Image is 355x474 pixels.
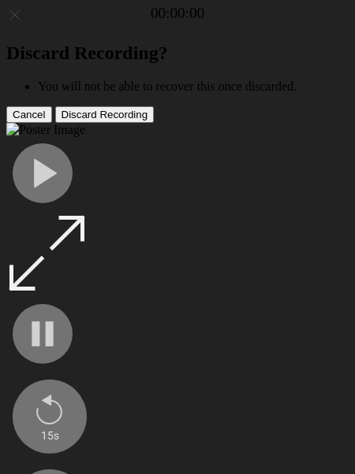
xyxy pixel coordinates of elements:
[6,43,349,64] h2: Discard Recording?
[6,123,85,137] img: Poster Image
[38,80,349,94] li: You will not be able to recover this once discarded.
[151,5,204,22] a: 00:00:00
[6,106,52,123] button: Cancel
[55,106,155,123] button: Discard Recording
